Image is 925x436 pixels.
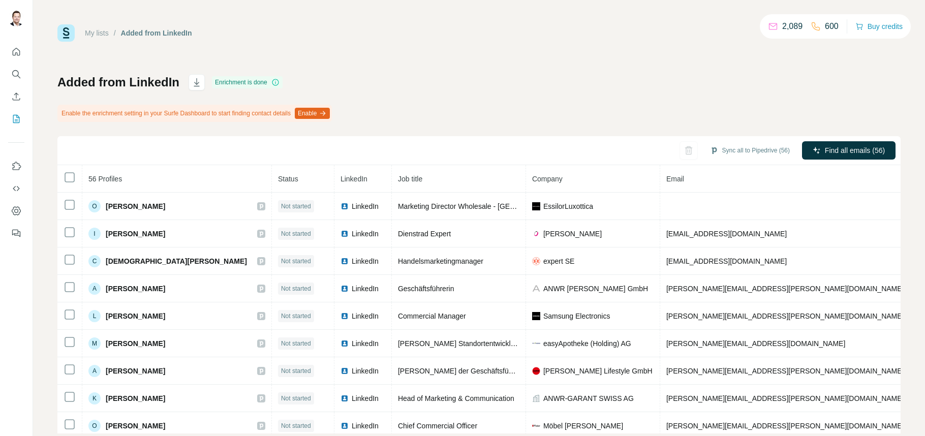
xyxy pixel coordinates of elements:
img: LinkedIn logo [341,422,349,430]
span: LinkedIn [352,421,379,431]
button: Dashboard [8,202,24,220]
img: LinkedIn logo [341,285,349,293]
span: [PERSON_NAME] [106,311,165,321]
span: Status [278,175,298,183]
img: company-logo [532,312,540,320]
span: [PERSON_NAME][EMAIL_ADDRESS][PERSON_NAME][DOMAIN_NAME] [666,285,904,293]
span: LinkedIn [352,284,379,294]
span: Not started [281,421,311,430]
span: [EMAIL_ADDRESS][DOMAIN_NAME] [666,257,787,265]
a: My lists [85,29,109,37]
div: C [88,255,101,267]
button: Search [8,65,24,83]
span: [PERSON_NAME] Lifestyle GmbH [543,366,653,376]
span: [PERSON_NAME][EMAIL_ADDRESS][PERSON_NAME][DOMAIN_NAME] [666,312,904,320]
img: LinkedIn logo [341,367,349,375]
img: company-logo [532,257,540,265]
span: Company [532,175,563,183]
button: My lists [8,110,24,128]
span: [PERSON_NAME] [106,393,165,403]
span: [PERSON_NAME] der Geschäftsführung [398,367,527,375]
span: LinkedIn [352,229,379,239]
span: Not started [281,366,311,376]
div: O [88,420,101,432]
span: Not started [281,339,311,348]
span: LinkedIn [352,256,379,266]
div: I [88,228,101,240]
button: Sync all to Pipedrive (56) [703,143,797,158]
span: easyApotheke (Holding) AG [543,338,631,349]
span: LinkedIn [352,366,379,376]
span: Dienstrad Expert [398,230,451,238]
span: Handelsmarketingmanager [398,257,483,265]
p: 2,089 [782,20,803,33]
span: Geschäftsführerin [398,285,454,293]
img: company-logo [532,367,540,375]
span: EssilorLuxottica [543,201,593,211]
span: [EMAIL_ADDRESS][DOMAIN_NAME] [666,230,787,238]
span: LinkedIn [341,175,367,183]
span: Not started [281,394,311,403]
span: [PERSON_NAME] [106,201,165,211]
img: LinkedIn logo [341,339,349,348]
div: Added from LinkedIn [121,28,192,38]
span: Not started [281,257,311,266]
span: LinkedIn [352,311,379,321]
div: A [88,365,101,377]
span: [PERSON_NAME] [106,229,165,239]
span: [DEMOGRAPHIC_DATA][PERSON_NAME] [106,256,247,266]
span: [PERSON_NAME] [106,338,165,349]
img: company-logo [532,202,540,210]
div: K [88,392,101,404]
button: Use Surfe on LinkedIn [8,157,24,175]
h1: Added from LinkedIn [57,74,179,90]
span: [PERSON_NAME][EMAIL_ADDRESS][PERSON_NAME][DOMAIN_NAME] [666,394,904,402]
div: Enable the enrichment setting in your Surfe Dashboard to start finding contact details [57,105,332,122]
span: Not started [281,202,311,211]
span: ANWR [PERSON_NAME] GmbH [543,284,648,294]
span: LinkedIn [352,393,379,403]
div: A [88,283,101,295]
span: Email [666,175,684,183]
span: [PERSON_NAME] [106,284,165,294]
img: Surfe Logo [57,24,75,42]
div: M [88,337,101,350]
span: 56 Profiles [88,175,122,183]
img: company-logo [532,342,540,344]
img: LinkedIn logo [341,230,349,238]
button: Quick start [8,43,24,61]
span: [PERSON_NAME] Standortentwicklung [398,339,522,348]
span: expert SE [543,256,574,266]
span: Job title [398,175,422,183]
div: Enrichment is done [212,76,283,88]
img: company-logo [532,285,540,293]
span: Marketing Director Wholesale - [GEOGRAPHIC_DATA], [GEOGRAPHIC_DATA], [GEOGRAPHIC_DATA] [398,202,728,210]
span: [PERSON_NAME][EMAIL_ADDRESS][DOMAIN_NAME] [666,339,845,348]
span: [PERSON_NAME] [106,421,165,431]
img: LinkedIn logo [341,202,349,210]
div: O [88,200,101,212]
img: LinkedIn logo [341,257,349,265]
img: Avatar [8,10,24,26]
span: Commercial Manager [398,312,466,320]
span: Samsung Electronics [543,311,610,321]
span: Head of Marketing & Communication [398,394,514,402]
img: LinkedIn logo [341,394,349,402]
span: Not started [281,312,311,321]
span: Not started [281,284,311,293]
img: company-logo [532,230,540,238]
span: LinkedIn [352,201,379,211]
div: L [88,310,101,322]
p: 600 [825,20,839,33]
li: / [114,28,116,38]
span: [PERSON_NAME][EMAIL_ADDRESS][PERSON_NAME][DOMAIN_NAME] [666,367,904,375]
span: Möbel [PERSON_NAME] [543,421,623,431]
button: Buy credits [855,19,903,34]
span: [PERSON_NAME] [106,366,165,376]
span: Find all emails (56) [825,145,885,155]
button: Feedback [8,224,24,242]
img: LinkedIn logo [341,312,349,320]
span: Chief Commercial Officer [398,422,477,430]
span: [PERSON_NAME] [543,229,602,239]
span: ANWR-GARANT SWISS AG [543,393,634,403]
